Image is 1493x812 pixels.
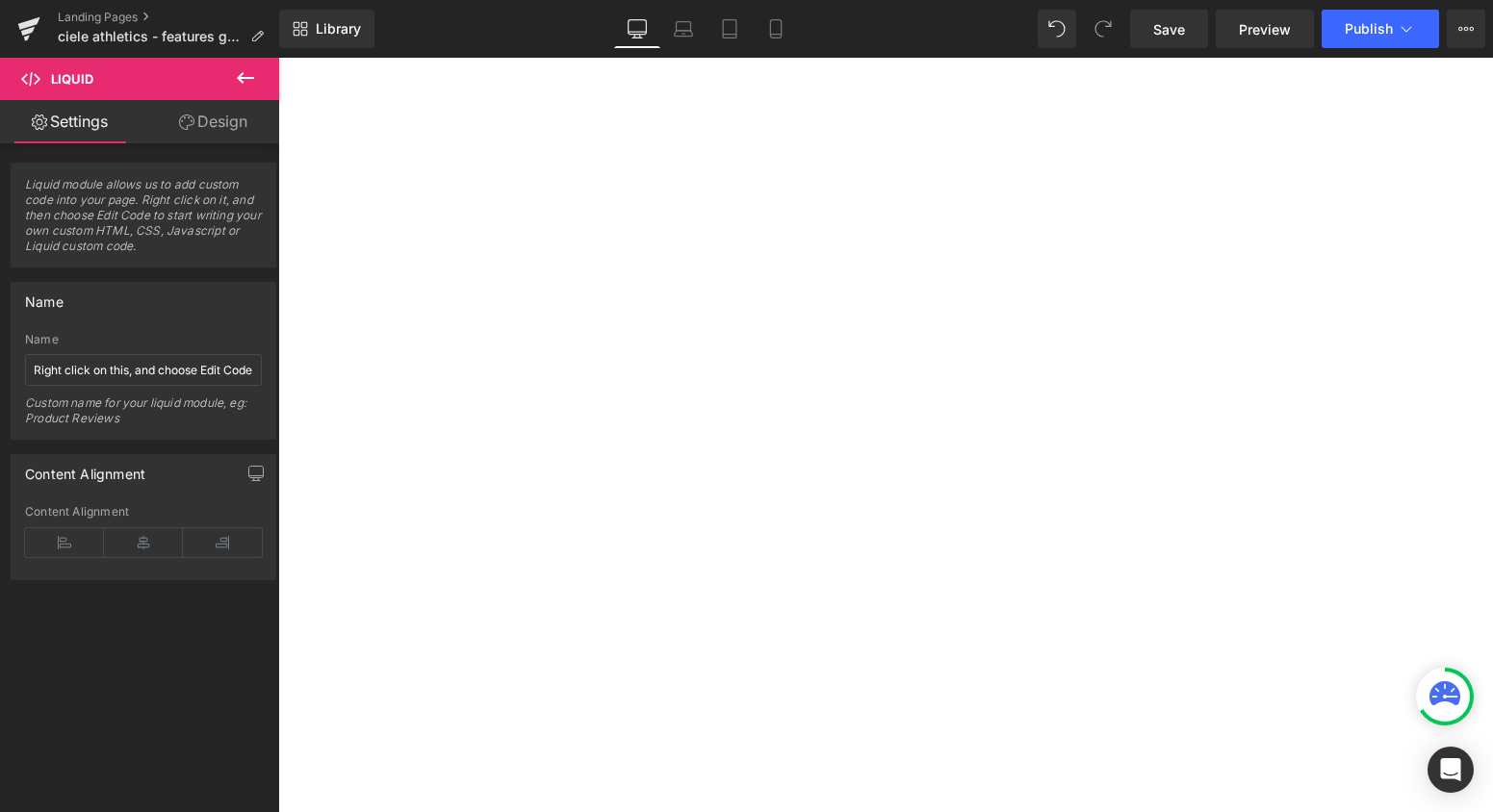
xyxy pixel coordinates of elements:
[1447,10,1485,48] button: More
[25,283,64,310] div: Name
[1345,21,1393,37] span: Publish
[58,10,279,25] a: Landing Pages
[1322,10,1439,48] button: Publish
[660,10,707,48] a: Laptop
[707,10,753,48] a: Tablet
[51,71,93,87] span: Liquid
[1239,19,1291,39] span: Preview
[753,10,799,48] a: Mobile
[1084,10,1122,48] button: Redo
[1428,747,1474,793] div: Open Intercom Messenger
[1038,10,1076,48] button: Undo
[143,100,283,143] a: Design
[25,505,262,519] div: Content Alignment
[316,20,361,38] span: Library
[25,395,262,439] div: Custom name for your liquid module, eg: Product Reviews
[25,177,262,266] span: Liquid module allows us to add custom code into your page. Right click on it, and then choose Edi...
[1153,19,1185,39] span: Save
[25,455,145,482] div: Content Alignment
[614,10,660,48] a: Desktop
[58,29,243,44] span: ciele athletics - features glossary
[1216,10,1314,48] a: Preview
[279,10,374,48] a: New Library
[25,333,262,346] div: Name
